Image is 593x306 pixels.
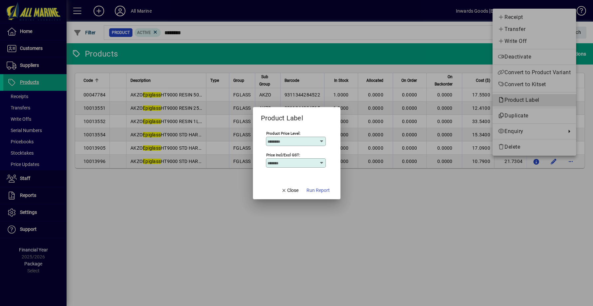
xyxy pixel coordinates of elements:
button: Run Report [304,185,332,197]
span: Close [281,187,298,194]
mat-label: Product Price Level: [266,131,300,135]
mat-label: Price Incl/Excl GST: [266,152,300,157]
span: Run Report [306,187,330,194]
h2: Product Label [253,107,311,123]
button: Close [279,185,301,197]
